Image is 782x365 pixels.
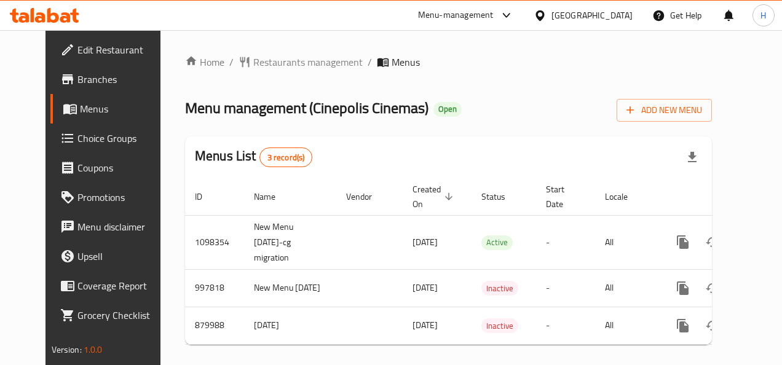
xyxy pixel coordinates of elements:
td: All [595,215,658,269]
td: 997818 [185,269,244,307]
span: [DATE] [413,280,438,296]
h2: Menus List [195,147,312,167]
td: [DATE] [244,307,336,344]
td: All [595,269,658,307]
span: ID [195,189,218,204]
td: - [536,215,595,269]
button: more [668,273,698,303]
span: H [760,9,766,22]
button: more [668,311,698,340]
a: Edit Restaurant [50,35,176,65]
div: Total records count [259,147,313,167]
button: Change Status [698,273,727,303]
div: Open [433,102,462,117]
span: Menus [392,55,420,69]
button: Add New Menu [617,99,712,122]
span: Status [481,189,521,204]
span: 3 record(s) [260,152,312,163]
a: Branches [50,65,176,94]
span: Menu management ( Cinepolis Cinemas ) [185,94,429,122]
span: Name [254,189,291,204]
a: Restaurants management [239,55,363,69]
span: Edit Restaurant [77,42,166,57]
a: Menu disclaimer [50,212,176,241]
a: Home [185,55,224,69]
div: Export file [677,143,707,172]
span: Upsell [77,249,166,264]
button: Change Status [698,227,727,257]
td: - [536,269,595,307]
span: Open [433,104,462,114]
span: Created On [413,182,457,211]
div: Menu-management [418,8,494,23]
span: Restaurants management [253,55,363,69]
td: 1098354 [185,215,244,269]
td: 879988 [185,307,244,344]
span: Choice Groups [77,131,166,146]
button: Change Status [698,311,727,340]
div: [GEOGRAPHIC_DATA] [551,9,633,22]
span: Branches [77,72,166,87]
span: Coverage Report [77,278,166,293]
a: Promotions [50,182,176,212]
span: Start Date [546,182,580,211]
button: more [668,227,698,257]
td: All [595,307,658,344]
a: Coverage Report [50,271,176,300]
span: Inactive [481,281,518,296]
span: Coupons [77,160,166,175]
td: New Menu [DATE] [244,269,336,307]
span: Vendor [346,189,388,204]
td: New Menu [DATE]-cg migration [244,215,336,269]
span: Menus [80,101,166,116]
div: Inactive [481,318,518,333]
span: Grocery Checklist [77,308,166,323]
span: Menu disclaimer [77,219,166,234]
span: Inactive [481,319,518,333]
li: / [229,55,234,69]
span: Add New Menu [626,103,702,118]
nav: breadcrumb [185,55,712,69]
span: 1.0.0 [84,342,103,358]
td: - [536,307,595,344]
span: Version: [52,342,82,358]
span: [DATE] [413,317,438,333]
a: Grocery Checklist [50,300,176,330]
a: Coupons [50,153,176,182]
span: [DATE] [413,234,438,250]
span: Active [481,235,513,249]
a: Menus [50,94,176,124]
span: Promotions [77,190,166,205]
li: / [368,55,372,69]
a: Choice Groups [50,124,176,153]
a: Upsell [50,241,176,271]
span: Locale [605,189,644,204]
